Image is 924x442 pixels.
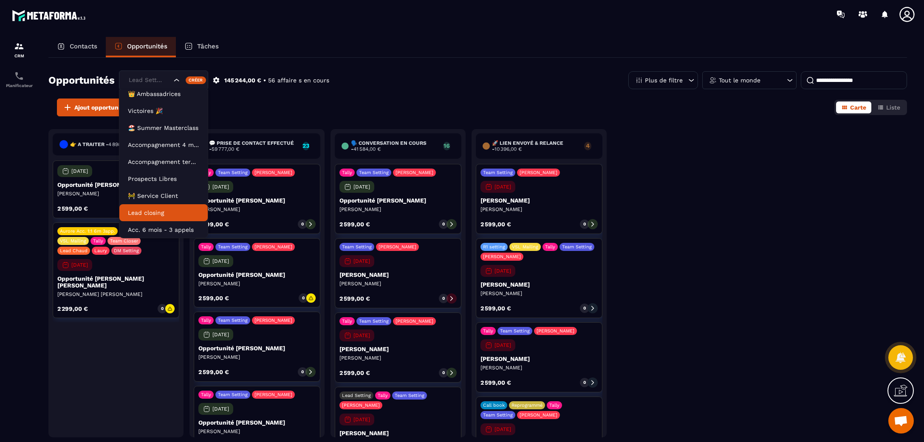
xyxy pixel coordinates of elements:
[57,275,175,289] p: Opportunité [PERSON_NAME] [PERSON_NAME]
[212,146,239,152] span: 59 777,00 €
[14,71,24,81] img: scheduler
[301,221,304,227] p: 0
[850,104,866,111] span: Carte
[483,170,513,175] p: Team Setting
[512,244,538,250] p: VSL Mailing
[520,170,557,175] p: [PERSON_NAME]
[396,170,433,175] p: [PERSON_NAME]
[127,76,172,85] input: Search for option
[268,76,329,84] p: 56 affaire s en cours
[70,42,97,50] p: Contacts
[537,328,574,334] p: [PERSON_NAME]
[886,104,900,111] span: Liste
[562,244,592,250] p: Team Setting
[494,342,511,348] p: [DATE]
[483,328,493,334] p: Tally
[511,403,543,408] p: Reprogrammé
[520,412,557,418] p: [PERSON_NAME]
[2,53,36,58] p: CRM
[480,355,598,362] p: [PERSON_NAME]
[212,406,229,412] p: [DATE]
[197,42,219,50] p: Tâches
[128,191,199,200] p: 🚧 Service Client
[500,328,530,334] p: Team Setting
[480,364,598,371] p: [PERSON_NAME]
[48,37,106,57] a: Contacts
[128,175,199,183] p: Prospects Libres
[301,369,304,375] p: 0
[549,403,559,408] p: Tally
[339,197,457,204] p: Opportunité [PERSON_NAME]
[93,238,103,244] p: Tally
[198,419,316,426] p: Opportunité [PERSON_NAME]
[176,37,227,57] a: Tâches
[198,280,316,287] p: [PERSON_NAME]
[302,295,305,301] p: 0
[198,197,316,204] p: Opportunité [PERSON_NAME]
[339,206,457,213] p: [PERSON_NAME]
[2,83,36,88] p: Planificateur
[339,296,370,301] p: 2 599,00 €
[60,238,86,244] p: VSL Mailing
[48,72,115,89] h2: Opportunités
[494,426,511,432] p: [DATE]
[224,76,261,84] p: 145 244,00 €
[836,101,871,113] button: Carte
[114,248,139,253] p: DM Setting
[442,370,445,376] p: 0
[302,143,309,149] p: 23
[60,248,88,253] p: Lead Chaud
[480,197,598,204] p: [PERSON_NAME]
[480,281,598,288] p: [PERSON_NAME]
[198,369,229,375] p: 2 599,00 €
[480,290,598,297] p: [PERSON_NAME]
[57,99,132,116] button: Ajout opportunité
[128,107,199,115] p: Victoires 🎉
[128,124,199,132] p: 🏖️ Summer Masterclass
[198,428,316,435] p: [PERSON_NAME]
[198,295,229,301] p: 2 599,00 €
[254,244,292,250] p: [PERSON_NAME]
[480,206,598,213] p: [PERSON_NAME]
[128,225,199,234] p: Acc. 6 mois - 3 appels
[218,244,248,250] p: Team Setting
[339,271,457,278] p: [PERSON_NAME]
[339,346,457,352] p: [PERSON_NAME]
[70,141,133,147] h6: 👉 A traiter -
[198,206,316,213] p: [PERSON_NAME]
[12,8,88,23] img: logo
[198,354,316,360] p: [PERSON_NAME]
[263,76,266,84] p: •
[57,190,175,197] p: [PERSON_NAME]
[342,393,371,398] p: Lead Setting
[212,332,229,338] p: [DATE]
[94,248,107,253] p: Laury
[359,170,389,175] p: Team Setting
[494,146,522,152] span: 10 396,00 €
[396,318,433,324] p: [PERSON_NAME]
[545,244,555,250] p: Tally
[339,221,370,227] p: 2 599,00 €
[339,430,457,436] p: [PERSON_NAME]
[198,221,229,227] p: 2 599,00 €
[161,306,164,312] p: 0
[583,305,586,311] p: 0
[442,296,445,301] p: 0
[353,184,370,190] p: [DATE]
[110,238,138,244] p: Team Closer
[198,271,316,278] p: Opportunité [PERSON_NAME]
[339,280,457,287] p: [PERSON_NAME]
[872,101,905,113] button: Liste
[212,184,229,190] p: [DATE]
[201,318,211,323] p: Tally
[645,77,683,83] p: Plus de filtre
[218,392,248,397] p: Team Setting
[442,221,445,227] p: 0
[119,70,208,90] div: Search for option
[106,37,176,57] a: Opportunités
[353,417,370,422] p: [DATE]
[60,228,115,234] p: Aurore Acc. 1:1 6m 3app.
[128,208,199,217] p: Lead closing
[201,392,211,397] p: Tally
[254,392,292,397] p: [PERSON_NAME]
